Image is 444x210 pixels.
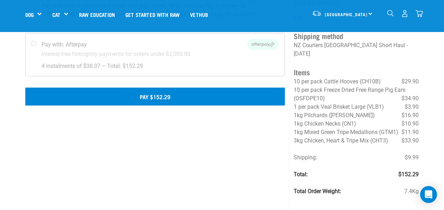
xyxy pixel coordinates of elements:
[401,77,419,86] span: $29.90
[401,136,419,145] span: $33.90
[294,103,384,110] span: 1 per pack Veal Brisket Large (VLB1)
[398,170,419,179] span: $152.29
[294,154,317,161] span: Shipping:
[294,41,419,58] p: NZ Couriers [GEOGRAPHIC_DATA] Short Haul - [DATE]
[404,187,419,196] span: 7.4Kg
[294,30,419,41] h4: Shipping method
[294,188,341,195] strong: Total Order Weight:
[294,87,405,102] span: 10 per pack Freeze Dried Free Range Pig Ears (OSFDPE10)
[387,10,394,17] img: home-icon-1@2x.png
[52,11,60,19] a: Cat
[401,128,419,136] span: $11.90
[294,112,375,119] span: 1kg Pilchards ([PERSON_NAME])
[401,111,419,120] span: $16.90
[120,0,185,28] a: Get started with Raw
[325,13,367,15] span: [GEOGRAPHIC_DATA]
[25,88,285,105] button: Pay $152.29
[312,10,321,17] img: van-moving.png
[401,94,419,103] span: $34.90
[294,120,356,127] span: 1kg Chicken Necks (CN1)
[405,153,419,162] span: $9.99
[25,11,34,19] a: Dog
[420,186,437,203] div: Open Intercom Messenger
[401,10,409,17] img: user.png
[185,0,213,28] a: Vethub
[294,129,398,135] span: 1kg Mixed Green Tripe Medallions (GTM1)
[401,120,419,128] span: $10.90
[74,0,120,28] a: Raw Education
[405,103,419,111] span: $3.90
[294,78,381,85] span: 10 per pack Cattle Hooves (CH10B)
[294,66,419,77] h4: Items
[294,137,388,144] span: 3kg Chicken, Heart & Tripe Mix (CHT3)
[294,171,308,178] strong: Total:
[416,10,423,17] img: home-icon@2x.png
